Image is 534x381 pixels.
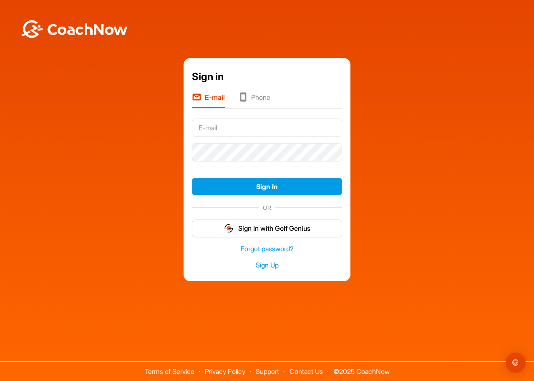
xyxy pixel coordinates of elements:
a: Contact Us [290,367,323,376]
div: Open Intercom Messenger [506,353,526,373]
li: E-mail [192,92,225,108]
a: Support [256,367,279,376]
li: Phone [238,92,270,108]
button: Sign In [192,178,342,196]
a: Forgot password? [192,244,342,254]
input: E-mail [192,119,342,137]
a: Privacy Policy [205,367,245,376]
a: Terms of Service [145,367,194,376]
button: Sign In with Golf Genius [192,220,342,237]
span: OR [259,203,275,212]
a: Sign Up [192,260,342,270]
span: © 2025 CoachNow [329,362,394,375]
img: gg_logo [224,223,234,233]
img: BwLJSsUCoWCh5upNqxVrqldRgqLPVwmV24tXu5FoVAoFEpwwqQ3VIfuoInZCoVCoTD4vwADAC3ZFMkVEQFDAAAAAElFTkSuQmCC [20,20,128,38]
div: Sign in [192,69,342,84]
